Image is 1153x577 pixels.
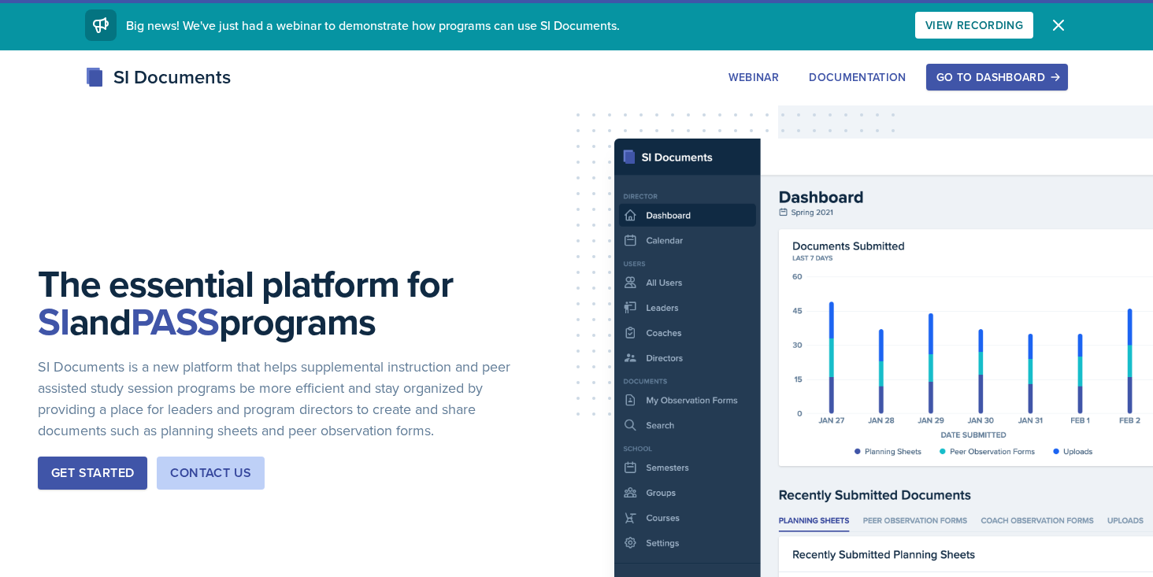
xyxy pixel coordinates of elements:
[915,12,1033,39] button: View Recording
[51,464,134,483] div: Get Started
[729,71,779,83] div: Webinar
[126,17,620,34] span: Big news! We've just had a webinar to demonstrate how programs can use SI Documents.
[718,64,789,91] button: Webinar
[936,71,1058,83] div: Go to Dashboard
[809,71,906,83] div: Documentation
[170,464,251,483] div: Contact Us
[926,64,1068,91] button: Go to Dashboard
[799,64,917,91] button: Documentation
[925,19,1023,31] div: View Recording
[38,457,147,490] button: Get Started
[85,63,231,91] div: SI Documents
[157,457,265,490] button: Contact Us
